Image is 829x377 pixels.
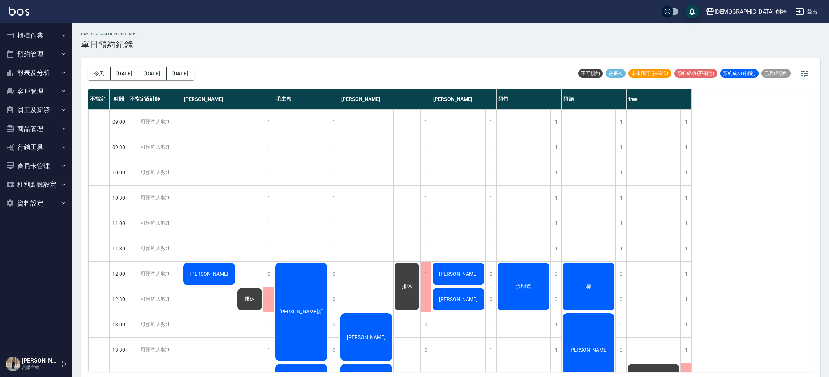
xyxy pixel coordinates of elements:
button: [DEMOGRAPHIC_DATA] 創始 [703,4,790,19]
div: 11:30 [110,236,128,261]
div: 0 [328,287,339,312]
div: 1 [680,338,691,363]
div: 1 [263,338,274,363]
div: [PERSON_NAME] [182,89,274,109]
div: 可預約人數:1 [128,338,182,363]
div: 1 [680,186,691,211]
div: 1 [485,160,496,185]
div: 1 [615,236,626,261]
div: 1 [615,110,626,135]
div: 1 [420,135,431,160]
div: 0 [615,287,626,312]
div: 1 [680,160,691,185]
div: free [627,89,692,109]
div: 1 [328,160,339,185]
div: 1 [485,110,496,135]
div: 1 [485,312,496,337]
button: 會員卡管理 [3,157,69,175]
div: 1 [615,135,626,160]
div: 可預約人數:1 [128,160,182,185]
img: Person [6,357,20,371]
div: 可預約人數:1 [128,287,182,312]
span: 已完成預約 [761,70,791,77]
div: 1 [420,211,431,236]
div: 1 [615,211,626,236]
div: 1 [263,135,274,160]
div: 1 [485,211,496,236]
div: [PERSON_NAME] [339,89,431,109]
div: 1 [615,160,626,185]
span: 排休 [400,283,413,290]
div: 1 [485,186,496,211]
div: 1 [680,312,691,337]
div: 0 [328,262,339,287]
div: 1 [550,236,561,261]
h2: day Reservation records [81,32,137,37]
button: 預約管理 [3,45,69,64]
span: 不可預約 [578,70,603,77]
img: Logo [9,7,29,16]
button: 櫃檯作業 [3,26,69,45]
button: [DATE] [111,67,138,80]
span: [PERSON_NAME]斯 [278,309,325,315]
div: 1 [328,211,339,236]
h5: [PERSON_NAME] [22,357,59,364]
div: 1 [550,312,561,337]
div: 10:00 [110,160,128,185]
div: 1 [328,135,339,160]
div: 0 [328,338,339,363]
span: [PERSON_NAME] [188,271,230,277]
span: 預約成功 (不指定) [674,70,717,77]
div: 1 [485,236,496,261]
div: 可預約人數:1 [128,135,182,160]
div: 可預約人數:1 [128,312,182,337]
div: 0 [615,338,626,363]
div: 1 [420,110,431,135]
button: save [685,4,699,19]
button: 員工及薪資 [3,101,69,119]
div: 可預約人數:1 [128,186,182,211]
div: 12:30 [110,287,128,312]
h3: 單日預約紀錄 [81,39,137,50]
div: 1 [328,110,339,135]
div: 10:30 [110,185,128,211]
div: 1 [420,160,431,185]
div: 0 [263,262,274,287]
div: 不指定 [88,89,110,109]
div: 12:00 [110,261,128,287]
div: 11:00 [110,211,128,236]
div: 1 [680,211,691,236]
button: 行銷工具 [3,138,69,157]
div: 09:00 [110,109,128,135]
div: 1 [550,186,561,211]
div: 1 [263,160,274,185]
div: 毛主席 [274,89,339,109]
div: 1 [263,211,274,236]
div: 1 [328,236,339,261]
button: [DATE] [167,67,194,80]
div: 0 [485,262,496,287]
div: 1 [680,262,691,287]
div: 1 [550,160,561,185]
button: 資料設定 [3,194,69,213]
div: 1 [263,287,274,312]
button: 報表及分析 [3,63,69,82]
div: 可預約人數:1 [128,262,182,287]
div: 不指定設計師 [128,89,182,109]
div: 1 [485,135,496,160]
span: [PERSON_NAME] [568,347,609,353]
div: 0 [550,287,561,312]
div: 0 [420,312,431,337]
div: 可預約人數:1 [128,236,182,261]
div: 阿蹦 [562,89,627,109]
button: 商品管理 [3,119,69,138]
div: 0 [485,287,496,312]
div: 1 [485,338,496,363]
div: 1 [263,186,274,211]
span: 未來預訂 (待確認) [628,70,671,77]
span: 預約成功 (指定) [720,70,759,77]
div: [PERSON_NAME] [431,89,497,109]
span: 待審核 [606,70,626,77]
div: 1 [615,186,626,211]
button: 紅利點數設定 [3,175,69,194]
